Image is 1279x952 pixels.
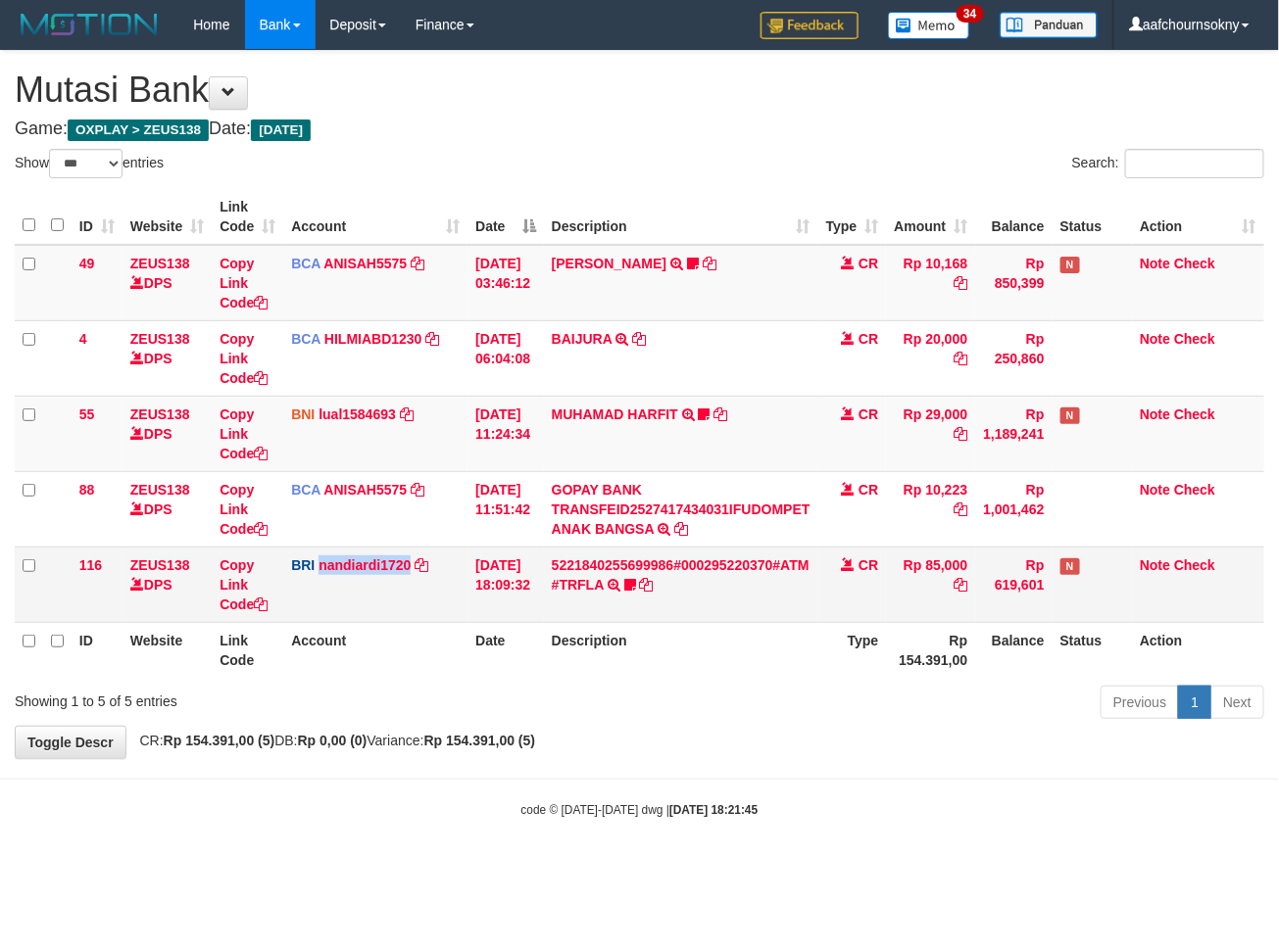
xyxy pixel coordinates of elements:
[15,119,1264,139] h4: Game: Date:
[411,256,424,271] a: Copy ANISAH5575 to clipboard
[1140,331,1170,347] a: Note
[674,521,688,537] a: Copy GOPAY BANK TRANSFEID2527417434031IFUDOMPET ANAK BANGSA to clipboard
[1174,482,1215,498] a: Check
[859,256,878,271] span: CR
[975,396,1052,471] td: Rp 1,189,241
[123,189,212,245] th: Website: activate to sort column ascending
[975,189,1052,245] th: Balance
[669,803,758,817] strong: [DATE] 18:21:45
[79,557,102,573] span: 116
[79,482,95,498] span: 88
[130,331,190,347] a: ZEUS138
[123,471,212,547] td: DPS
[291,406,315,422] span: BNI
[886,320,975,396] td: Rp 20,000
[283,622,467,678] th: Account
[319,406,396,422] a: lual1584693
[49,149,123,178] select: Showentries
[954,351,967,366] a: Copy Rp 20,000 to clipboard
[123,547,212,622] td: DPS
[703,256,716,271] a: Copy INA PAUJANAH to clipboard
[1132,622,1264,678] th: Action
[123,622,212,678] th: Website
[1174,331,1215,347] a: Check
[291,331,320,347] span: BCA
[467,622,544,678] th: Date
[859,406,878,422] span: CR
[130,482,190,498] a: ZEUS138
[123,245,212,321] td: DPS
[954,426,967,442] a: Copy Rp 29,000 to clipboard
[291,557,315,573] span: BRI
[1174,557,1215,573] a: Check
[886,396,975,471] td: Rp 29,000
[220,406,268,461] a: Copy Link Code
[220,331,268,386] a: Copy Link Code
[886,471,975,547] td: Rp 10,223
[859,331,878,347] span: CR
[15,149,164,178] label: Show entries
[79,406,95,422] span: 55
[1060,558,1080,575] span: Has Note
[632,331,646,347] a: Copy BAIJURA to clipboard
[220,557,268,612] a: Copy Link Code
[552,406,678,422] a: MUHAMAD HARFIT
[888,12,970,39] img: Button%20Memo.svg
[1072,149,1264,178] label: Search:
[886,189,975,245] th: Amount: activate to sort column ascending
[164,733,275,748] strong: Rp 154.391,00 (5)
[975,320,1052,396] td: Rp 250,860
[411,482,424,498] a: Copy ANISAH5575 to clipboard
[15,726,126,759] a: Toggle Descr
[761,12,859,39] img: Feedback.jpg
[954,501,967,517] a: Copy Rp 10,223 to clipboard
[467,547,544,622] td: [DATE] 18:09:32
[1053,189,1132,245] th: Status
[886,547,975,622] td: Rp 85,000
[544,622,818,678] th: Description
[975,245,1052,321] td: Rp 850,399
[859,557,878,573] span: CR
[130,256,190,271] a: ZEUS138
[212,189,283,245] th: Link Code: activate to sort column ascending
[79,331,87,347] span: 4
[68,119,209,141] span: OXPLAY > ZEUS138
[323,482,407,498] a: ANISAH5575
[818,622,887,678] th: Type
[467,320,544,396] td: [DATE] 06:04:08
[79,256,95,271] span: 49
[1140,482,1170,498] a: Note
[1178,686,1211,719] a: 1
[1125,149,1264,178] input: Search:
[1060,257,1080,273] span: Has Note
[467,396,544,471] td: [DATE] 11:24:34
[467,189,544,245] th: Date: activate to sort column descending
[319,557,411,573] a: nandiardi1720
[544,189,818,245] th: Description: activate to sort column ascending
[1140,256,1170,271] a: Note
[954,577,967,593] a: Copy Rp 85,000 to clipboard
[130,733,536,748] span: CR: DB: Variance:
[123,396,212,471] td: DPS
[424,733,536,748] strong: Rp 154.391,00 (5)
[1060,407,1080,424] span: Has Note
[467,245,544,321] td: [DATE] 03:46:12
[859,482,878,498] span: CR
[123,320,212,396] td: DPS
[15,684,518,711] div: Showing 1 to 5 of 5 entries
[298,733,368,748] strong: Rp 0,00 (0)
[291,482,320,498] span: BCA
[1140,557,1170,573] a: Note
[425,331,439,347] a: Copy HILMIABD1230 to clipboard
[552,331,613,347] a: BAIJURA
[15,10,164,39] img: MOTION_logo.png
[552,482,811,537] a: GOPAY BANK TRANSFEID2527417434031IFUDOMPET ANAK BANGSA
[323,256,407,271] a: ANISAH5575
[886,622,975,678] th: Rp 154.391,00
[400,406,414,422] a: Copy lual1584693 to clipboard
[415,557,428,573] a: Copy nandiardi1720 to clipboard
[714,406,728,422] a: Copy MUHAMAD HARFIT to clipboard
[957,5,983,23] span: 34
[1174,406,1215,422] a: Check
[1132,189,1264,245] th: Action: activate to sort column ascending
